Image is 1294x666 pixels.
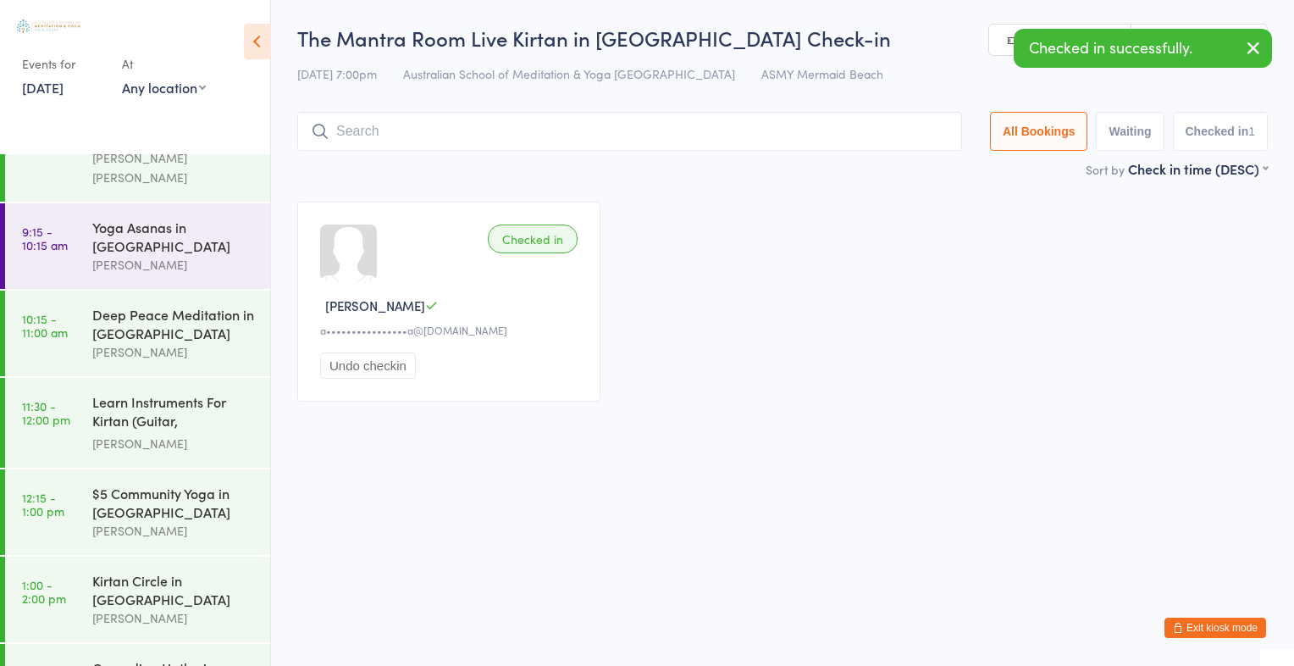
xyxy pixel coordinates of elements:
[92,484,256,521] div: $5 Community Yoga in [GEOGRAPHIC_DATA]
[1086,161,1125,178] label: Sort by
[1014,29,1272,68] div: Checked in successfully.
[1128,159,1268,178] div: Check in time (DESC)
[403,65,735,82] span: Australian School of Meditation & Yoga [GEOGRAPHIC_DATA]
[92,608,256,628] div: [PERSON_NAME]
[122,50,206,78] div: At
[92,521,256,541] div: [PERSON_NAME]
[22,578,66,605] time: 1:00 - 2:00 pm
[325,297,425,314] span: [PERSON_NAME]
[5,291,270,376] a: 10:15 -11:00 amDeep Peace Meditation in [GEOGRAPHIC_DATA][PERSON_NAME]
[297,112,962,151] input: Search
[1173,112,1269,151] button: Checked in1
[488,225,578,253] div: Checked in
[761,65,883,82] span: ASMY Mermaid Beach
[92,148,256,187] div: [PERSON_NAME] [PERSON_NAME]
[22,50,105,78] div: Events for
[990,112,1088,151] button: All Bookings
[5,203,270,289] a: 9:15 -10:15 amYoga Asanas in [GEOGRAPHIC_DATA][PERSON_NAME]
[297,65,377,82] span: [DATE] 7:00pm
[1096,112,1164,151] button: Waiting
[5,469,270,555] a: 12:15 -1:00 pm$5 Community Yoga in [GEOGRAPHIC_DATA][PERSON_NAME]
[320,352,416,379] button: Undo checkin
[92,571,256,608] div: Kirtan Circle in [GEOGRAPHIC_DATA]
[5,378,270,468] a: 11:30 -12:00 pmLearn Instruments For Kirtan (Guitar, Harmonium, U...[PERSON_NAME]
[297,24,1268,52] h2: The Mantra Room Live Kirtan in [GEOGRAPHIC_DATA] Check-in
[320,323,583,337] div: a••••••••••••••••a@[DOMAIN_NAME]
[92,392,256,434] div: Learn Instruments For Kirtan (Guitar, Harmonium, U...
[122,78,206,97] div: Any location
[5,557,270,642] a: 1:00 -2:00 pmKirtan Circle in [GEOGRAPHIC_DATA][PERSON_NAME]
[92,434,256,453] div: [PERSON_NAME]
[1164,618,1266,638] button: Exit kiosk mode
[22,399,70,426] time: 11:30 - 12:00 pm
[92,218,256,255] div: Yoga Asanas in [GEOGRAPHIC_DATA]
[92,305,256,342] div: Deep Peace Meditation in [GEOGRAPHIC_DATA]
[92,342,256,362] div: [PERSON_NAME]
[22,225,68,252] time: 9:15 - 10:15 am
[22,491,64,518] time: 12:15 - 1:00 pm
[22,312,68,339] time: 10:15 - 11:00 am
[17,19,80,33] img: Australian School of Meditation & Yoga (Gold Coast)
[1248,125,1255,138] div: 1
[92,255,256,275] div: [PERSON_NAME]
[22,78,64,97] a: [DATE]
